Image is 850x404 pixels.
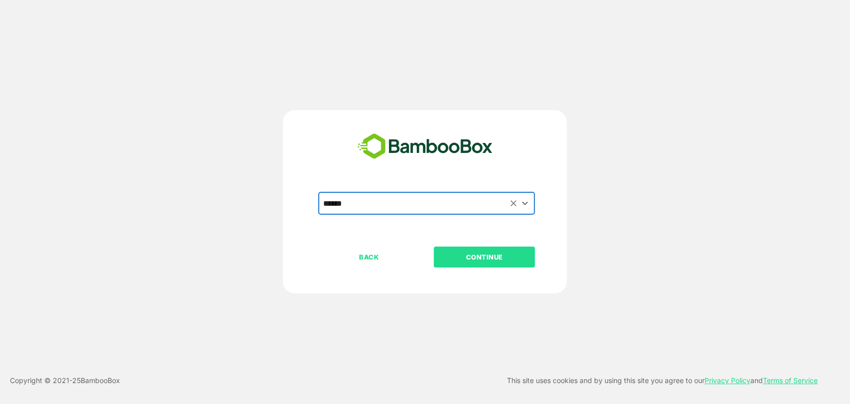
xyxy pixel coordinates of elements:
a: Privacy Policy [705,376,750,385]
a: Terms of Service [763,376,818,385]
img: bamboobox [352,130,498,163]
button: BACK [318,247,419,268]
p: BACK [319,252,419,263]
p: This site uses cookies and by using this site you agree to our and [507,375,818,387]
p: CONTINUE [435,252,534,263]
button: CONTINUE [434,247,535,268]
p: Copyright © 2021- 25 BambooBox [10,375,120,387]
button: Clear [507,197,519,209]
button: Open [518,196,531,210]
